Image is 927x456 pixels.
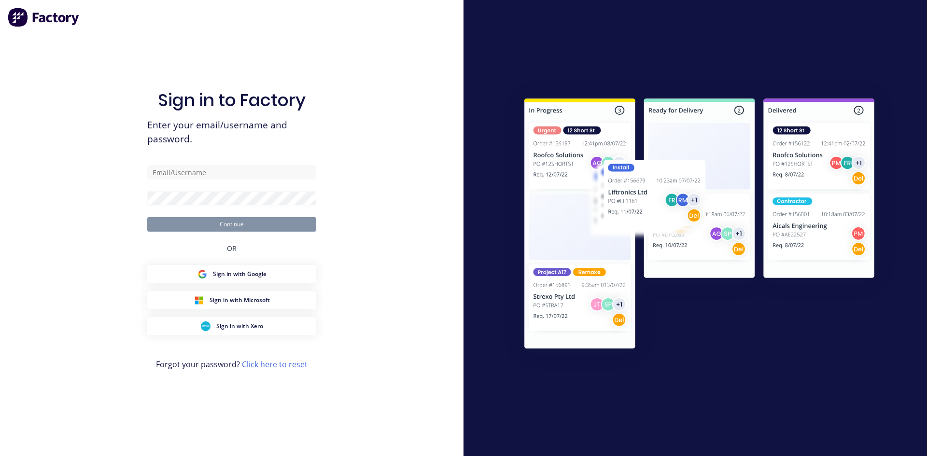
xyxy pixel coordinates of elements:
span: Sign in with Xero [216,322,263,331]
img: Sign in [503,79,896,372]
a: Click here to reset [242,359,308,370]
button: Google Sign inSign in with Google [147,265,316,283]
img: Xero Sign in [201,321,211,331]
span: Forgot your password? [156,359,308,370]
h1: Sign in to Factory [158,90,306,111]
button: Microsoft Sign inSign in with Microsoft [147,291,316,309]
span: Sign in with Google [213,270,267,278]
span: Sign in with Microsoft [210,296,270,304]
img: Factory [8,8,80,27]
button: Continue [147,217,316,232]
span: Enter your email/username and password. [147,118,316,146]
img: Microsoft Sign in [194,295,204,305]
div: OR [227,232,237,265]
img: Google Sign in [197,269,207,279]
button: Xero Sign inSign in with Xero [147,317,316,335]
input: Email/Username [147,165,316,180]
